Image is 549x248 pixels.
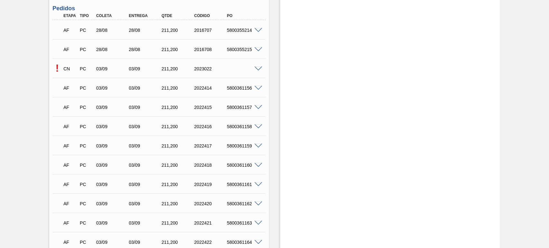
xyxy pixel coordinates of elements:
div: 5800355214 [225,28,261,33]
div: Aguardando Faturamento [62,42,78,57]
div: 03/09/2025 [127,182,163,187]
div: Pedido de Compra [78,163,95,168]
div: Aguardando Faturamento [62,139,78,153]
div: 5800361160 [225,163,261,168]
div: PO [225,13,261,18]
div: 5800361158 [225,124,261,129]
div: 03/09/2025 [127,163,163,168]
p: AF [63,220,77,226]
div: Pedido de Compra [78,124,95,129]
div: Composição de Carga em Negociação [62,62,78,76]
div: 211,200 [160,28,196,33]
h3: Pedidos [52,5,266,12]
div: 2022418 [193,163,229,168]
div: Entrega [127,13,163,18]
p: AF [63,143,77,148]
div: 211,200 [160,201,196,206]
div: 03/09/2025 [95,240,131,245]
div: Pedido de Compra [78,143,95,148]
div: Aguardando Faturamento [62,81,78,95]
div: 28/08/2025 [95,47,131,52]
div: Pedido de Compra [78,28,95,33]
div: Aguardando Faturamento [62,100,78,114]
div: 211,200 [160,124,196,129]
div: Pedido de Compra [78,47,95,52]
div: 03/09/2025 [95,66,131,71]
p: AF [63,182,77,187]
div: 2022415 [193,105,229,110]
div: 28/08/2025 [127,47,163,52]
div: Aguardando Faturamento [62,120,78,134]
div: 2022416 [193,124,229,129]
p: AF [63,124,77,129]
div: Aguardando Faturamento [62,197,78,211]
div: 03/09/2025 [95,163,131,168]
p: AF [63,201,77,206]
div: 211,200 [160,105,196,110]
div: 03/09/2025 [95,85,131,91]
p: AF [63,105,77,110]
div: 03/09/2025 [95,143,131,148]
div: 03/09/2025 [127,143,163,148]
div: 211,200 [160,47,196,52]
div: 211,200 [160,220,196,226]
div: Pedido de Compra [78,220,95,226]
div: Qtde [160,13,196,18]
div: Código [193,13,229,18]
div: Aguardando Faturamento [62,216,78,230]
div: 03/09/2025 [127,201,163,206]
div: 5800361157 [225,105,261,110]
div: 211,200 [160,66,196,71]
p: AF [63,85,77,91]
div: 5800361164 [225,240,261,245]
div: 211,200 [160,85,196,91]
div: 03/09/2025 [127,220,163,226]
p: AF [63,47,77,52]
div: Pedido de Compra [78,201,95,206]
div: 28/08/2025 [95,28,131,33]
div: 03/09/2025 [95,220,131,226]
div: 5800361163 [225,220,261,226]
div: Pedido de Compra [78,240,95,245]
div: Pedido de Compra [78,105,95,110]
p: AF [63,240,77,245]
div: 03/09/2025 [127,85,163,91]
div: 2022421 [193,220,229,226]
div: Pedido de Compra [78,85,95,91]
div: 03/09/2025 [95,201,131,206]
div: 03/09/2025 [127,124,163,129]
div: 2022414 [193,85,229,91]
div: 03/09/2025 [95,105,131,110]
p: CN [63,66,77,71]
div: 03/09/2025 [95,124,131,129]
div: Pedido de Compra [78,182,95,187]
div: 211,200 [160,143,196,148]
div: 211,200 [160,163,196,168]
div: Coleta [95,13,131,18]
div: 03/09/2025 [95,182,131,187]
div: Tipo [78,13,95,18]
div: Aguardando Faturamento [62,158,78,172]
div: 2022419 [193,182,229,187]
div: 2023022 [193,66,229,71]
div: 03/09/2025 [127,66,163,71]
div: 211,200 [160,240,196,245]
div: 2016708 [193,47,229,52]
div: Aguardando Faturamento [62,23,78,37]
div: 2022422 [193,240,229,245]
div: Aguardando Faturamento [62,177,78,191]
div: 2022417 [193,143,229,148]
div: 5800361161 [225,182,261,187]
div: 5800355215 [225,47,261,52]
p: Pendente de aceite [52,62,62,74]
div: 28/08/2025 [127,28,163,33]
div: 03/09/2025 [127,105,163,110]
div: 03/09/2025 [127,240,163,245]
div: Pedido de Compra [78,66,95,71]
div: 2016707 [193,28,229,33]
div: 211,200 [160,182,196,187]
div: 5800361162 [225,201,261,206]
p: AF [63,163,77,168]
p: AF [63,28,77,33]
div: 5800361156 [225,85,261,91]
